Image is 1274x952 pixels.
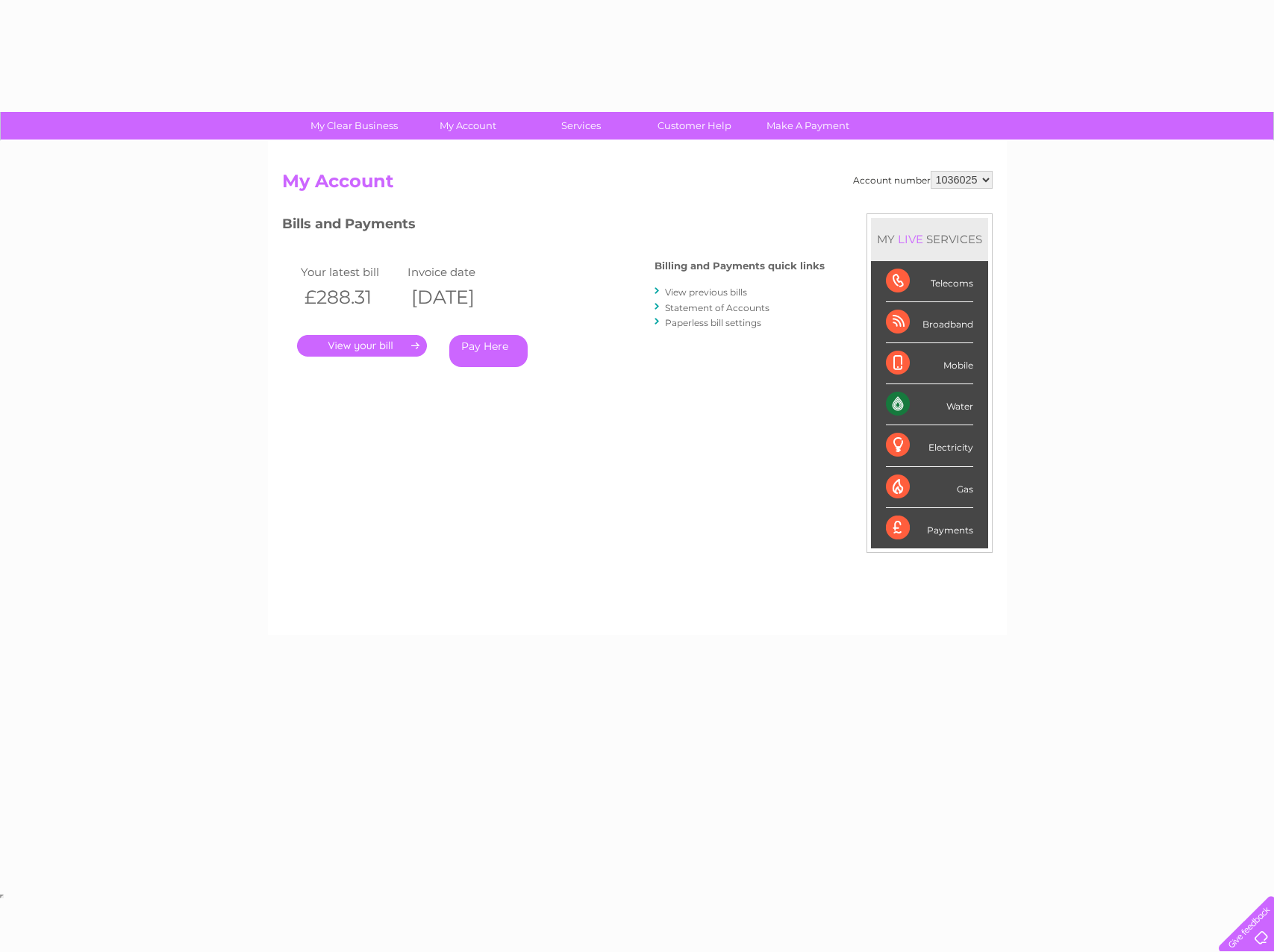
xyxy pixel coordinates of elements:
a: My Clear Business [293,112,416,140]
div: Water [886,384,973,425]
a: Services [519,112,643,140]
div: Mobile [886,343,973,384]
div: Telecoms [886,261,973,302]
td: Invoice date [404,262,511,282]
div: Broadband [886,302,973,343]
div: Payments [886,508,973,548]
h2: My Account [282,171,993,199]
a: Make A Payment [746,112,869,140]
div: MY SERVICES [871,218,988,260]
h3: Bills and Payments [282,213,825,239]
th: [DATE] [404,282,511,313]
div: Gas [886,467,973,508]
a: Pay Here [449,335,528,367]
div: Account number [853,171,993,189]
th: £288.31 [297,282,405,313]
a: My Account [406,112,529,140]
a: Paperless bill settings [665,317,761,328]
td: Your latest bill [297,262,405,282]
h4: Billing and Payments quick links [655,260,825,272]
div: LIVE [895,232,926,246]
a: Customer Help [633,112,756,140]
div: Electricity [886,425,973,466]
a: View previous bills [665,286,747,298]
a: . [297,335,427,357]
a: Statement of Accounts [665,302,769,313]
